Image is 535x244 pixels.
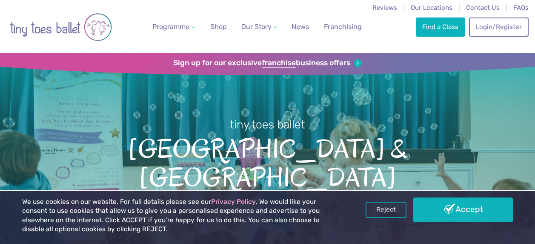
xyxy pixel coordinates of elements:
img: tiny toes ballet [10,6,112,49]
a: Our Locations [411,4,452,12]
a: Shop [207,18,230,35]
a: Login/Register [469,17,529,36]
span: Franchising [324,23,362,31]
a: Sign up for our exclusivefranchisebusiness offers [173,58,362,68]
a: FAQs [513,4,529,12]
a: Reviews [372,4,397,12]
span: Our Story [241,23,272,31]
a: Accept [413,198,513,222]
p: We use cookies on our website. For full details please see our . We would like your consent to us... [22,198,341,234]
small: tiny toes ballet [230,118,305,131]
a: Our Story [238,18,280,35]
strong: franchise [262,58,296,68]
a: Reject [366,202,406,218]
a: Find a Class [416,17,465,36]
a: Privacy Policy [211,198,256,206]
a: Programme [149,18,198,35]
span: [GEOGRAPHIC_DATA] & [GEOGRAPHIC_DATA] [14,132,521,192]
a: Contact Us [466,4,500,12]
span: News [292,23,309,31]
span: Programme [152,23,189,31]
a: News [288,18,312,35]
a: Franchising [320,18,365,35]
span: Shop [210,23,227,31]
